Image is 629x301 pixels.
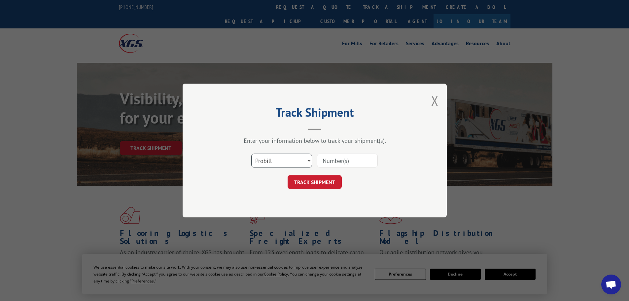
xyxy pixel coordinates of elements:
[317,154,378,168] input: Number(s)
[216,108,414,120] h2: Track Shipment
[601,275,621,294] div: Open chat
[431,92,438,109] button: Close modal
[288,175,342,189] button: TRACK SHIPMENT
[216,137,414,144] div: Enter your information below to track your shipment(s).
